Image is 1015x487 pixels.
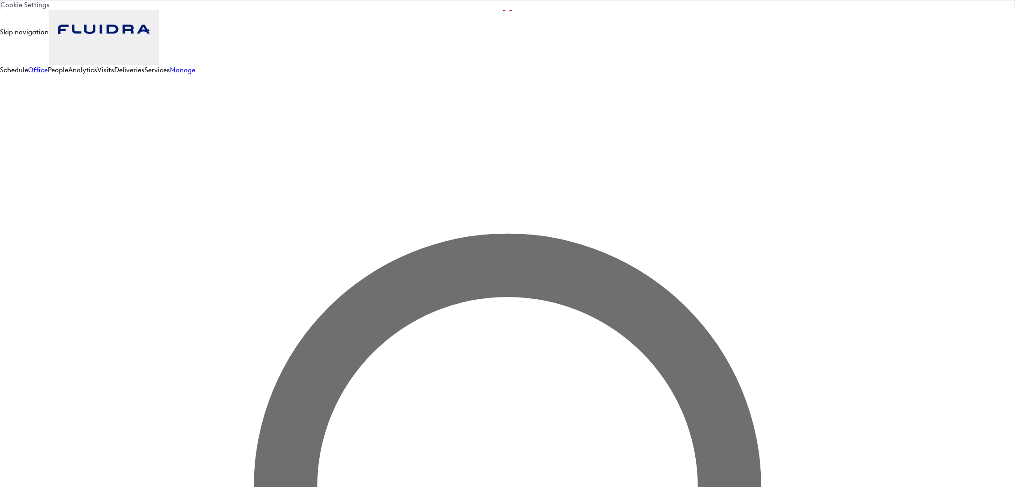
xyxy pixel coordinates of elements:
[114,66,144,74] a: Deliveries
[97,66,114,74] a: Visits
[144,66,170,74] a: Services
[170,66,195,74] a: Manage
[48,66,68,74] a: People
[68,66,97,74] a: Analytics
[28,66,48,74] a: Office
